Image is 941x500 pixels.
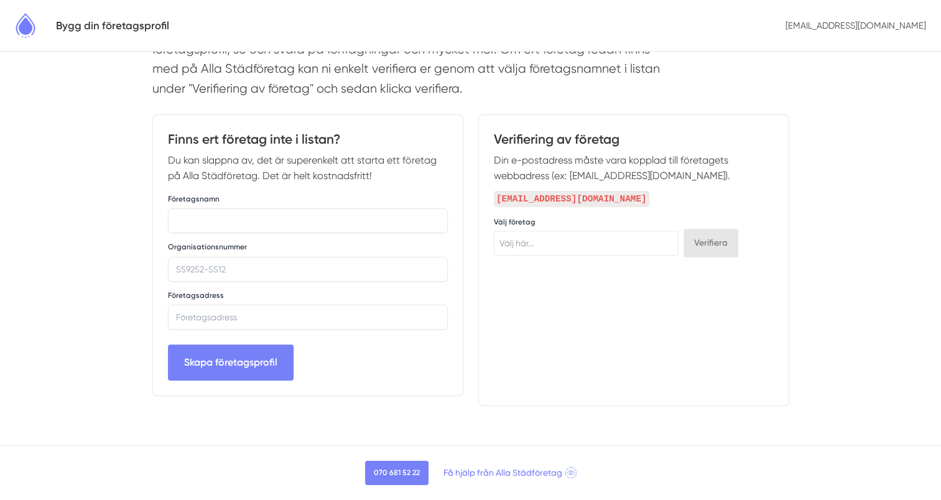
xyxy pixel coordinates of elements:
h4: Verifiering av företag [494,130,774,152]
img: Alla Städföretag [10,10,41,41]
p: [EMAIL_ADDRESS][DOMAIN_NAME] [781,14,931,37]
p: Din e-postadress måste vara kopplad till företagets webbadress (ex: [EMAIL_ADDRESS][DOMAIN_NAME]). [494,152,774,184]
button: Verifiera [684,229,738,257]
span: Välj här... [499,238,534,248]
a: 070 681 52 22 [365,461,429,485]
label: Företagsadress [168,290,224,300]
h5: Bygg din företagsprofil [56,17,169,34]
label: Välj företag [494,217,535,227]
button: Skapa företagsprofil [168,345,294,380]
pre: [EMAIL_ADDRESS][DOMAIN_NAME] [494,191,649,207]
h4: Finns ert företag inte i listan? [168,130,448,152]
label: Företagsnamn [168,194,220,204]
p: Genom att skapa en företagsprofil på Alla Städföretag kan ni själva styra innehållet på er företa... [152,20,662,104]
label: Organisationsnummer [168,242,247,252]
input: 559252-5512 [168,257,448,282]
span: Få hjälp från Alla Städföretag [443,466,577,479]
p: Du kan slappna av, det är superenkelt att starta ett företag på Alla Städföretag. Det är helt kos... [168,152,448,184]
input: Företagsadress [168,305,448,330]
